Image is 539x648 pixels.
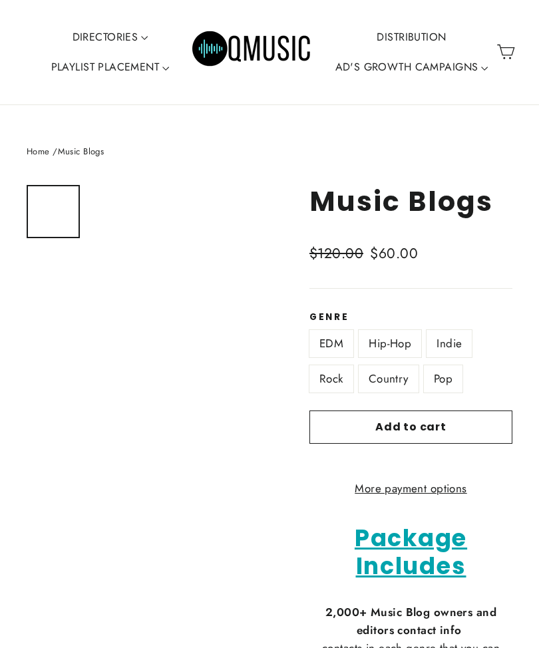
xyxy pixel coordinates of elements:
[192,22,312,82] img: Q Music Promotions
[309,330,353,357] label: EDM
[325,604,496,638] strong: 2,000+ Music Blog owners and editors contact info
[309,480,512,498] a: More payment options
[309,243,363,263] span: $120.00
[27,145,50,158] a: Home
[46,52,175,82] a: PLAYLIST PLACEMENT
[370,243,418,263] span: $60.00
[355,522,467,582] strong: Package Includes
[53,145,57,158] span: /
[427,330,472,357] label: Indie
[309,410,512,444] button: Add to cart
[371,22,451,53] a: DISTRIBUTION
[67,22,154,53] a: DIRECTORIES
[27,145,512,159] nav: breadcrumbs
[309,185,512,218] h1: Music Blogs
[375,419,447,434] span: Add to cart
[90,13,449,91] div: Primary
[359,330,421,357] label: Hip-Hop
[330,52,494,82] a: AD'S GROWTH CAMPAIGNS
[424,365,462,393] label: Pop
[309,312,512,323] label: Genre
[309,365,353,393] label: Rock
[359,365,419,393] label: Country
